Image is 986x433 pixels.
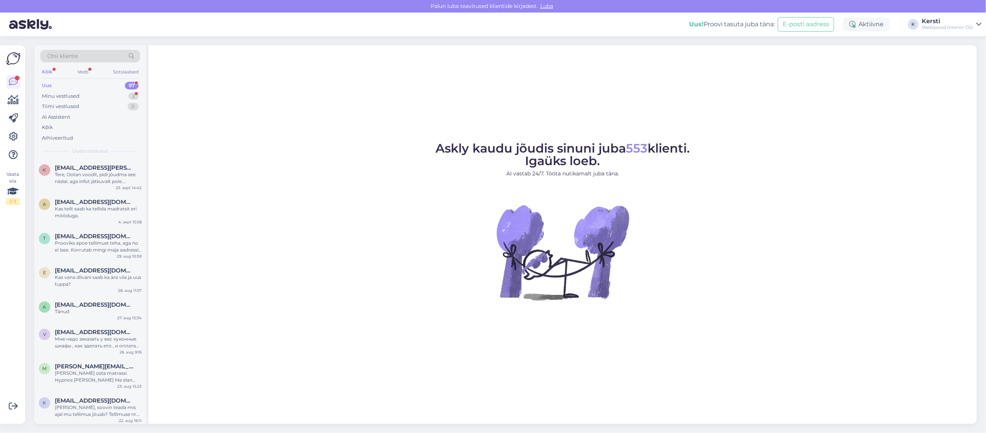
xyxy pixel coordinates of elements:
div: 0 [128,103,139,110]
div: 26. aug 9:16 [120,349,142,355]
div: Sotsiaalsed [112,67,140,77]
span: Otsi kliente [47,52,78,60]
p: AI vastab 24/7. Tööta nutikamalt juba täna. [436,170,690,178]
div: Tere, Ootan voodit, pidi jõudma see nädal, aga infot jätkuvalt pole. [PERSON_NAME] [55,171,142,185]
img: Vestlus pole aktiivne [494,184,631,321]
div: Tänud [55,308,142,315]
span: Uued vestlused [73,148,108,154]
span: Luba [538,3,555,10]
div: Uus [42,82,52,89]
span: keerig@gmail.com [55,397,134,404]
div: 29. aug 10:59 [117,253,142,259]
div: 23. aug 15:23 [117,384,142,389]
span: m [43,366,47,371]
div: 4. sept 15:58 [118,219,142,225]
span: v [43,331,46,337]
span: a [43,304,46,310]
div: 2 [128,92,139,100]
div: Kersti [922,18,973,24]
div: Veebipood Interior OÜ [922,24,973,30]
div: Prooviks epoe tellimust teha, aga no ei lase. Korrutab mingi maja aadressi teemat, kuigi kõik and... [55,240,142,253]
span: aikiraag@mail.ee [55,199,134,205]
div: 28. aug 11:57 [118,288,142,293]
span: k [43,400,46,406]
font: Aktiivne [858,21,884,28]
b: Uus! [689,21,704,28]
span: 553 [626,141,648,156]
div: K [908,19,919,30]
div: [PERSON_NAME], soovin teada mis ajal mu tellimus jõuab? Tellimuse nr 000006319 [55,404,142,418]
span: a [43,201,46,207]
span: e [43,270,46,275]
span: vitalikfedorcuk64@gmail.com [55,329,134,336]
div: Kas teilt saab ka tellida madratsit eri mõõduga. [55,205,142,219]
div: Proovi tasuta juba täna: [689,20,775,29]
div: Minu vestlused [42,92,80,100]
div: 97 [125,82,139,89]
button: E-posti aadress [778,17,834,32]
span: almann.kaili@gmail.com [55,301,134,308]
span: Askly kaudu jõudis sinuni juba klienti. Igaüks loeb. [436,141,690,168]
font: Vaata siia [6,171,20,185]
span: k [43,167,46,173]
img: Askly Logo [6,51,21,66]
div: [PERSON_NAME] osta matrassi Hypnos [PERSON_NAME] Ma elan [GEOGRAPHIC_DATA]. Kas pakute saatmist [... [55,370,142,384]
span: michal.karasiewicz@gmail.com [55,363,134,370]
div: Tiimi vestlused [42,103,79,110]
div: AI Assistent [42,113,70,121]
span: edapihlak15@gmail.com [55,267,134,274]
div: 27. aug 15:34 [117,315,142,321]
div: Arhiveeritud [42,134,73,142]
div: Kõik [40,67,54,77]
div: Kas vana diivani saab ka ära viia ja uus tuppa? [55,274,142,288]
div: Veeb [76,67,90,77]
span: kadri.sada@mail.ee [55,164,134,171]
div: Kõik [42,124,53,131]
div: 25. sept 14:42 [116,185,142,191]
span: t [43,236,46,241]
div: Мне надо заказать у вас кухонные шкафы , как зделать ето , и оплата при получения или как? [55,336,142,349]
div: 22. aug 16:11 [119,418,142,423]
span: thorgrupp@gmail.com [55,233,134,240]
a: KerstiVeebipood Interior OÜ [922,18,981,30]
div: 1 / 3 [6,198,20,205]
